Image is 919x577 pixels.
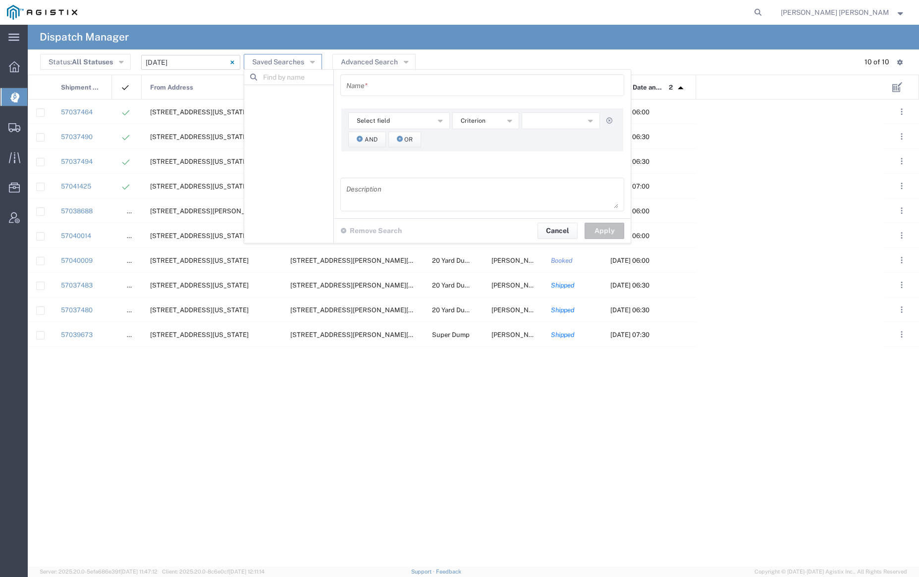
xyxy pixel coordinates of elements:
span: Marco Martinez [491,257,545,264]
span: Super Dump [432,331,470,338]
span: [DATE] 12:11:14 [229,569,265,575]
span: Antione Terrell [491,306,545,314]
span: Kayte Bray Dogali [781,7,889,18]
button: Select field [348,112,450,129]
button: ... [895,179,909,193]
span: 3600 Adobe Rd, Petaluma, California, 94954, United States [150,282,249,289]
span: 901 Bailey Rd, Pittsburg, California, 94565, United States [290,306,442,314]
h4: Dispatch Manager [40,25,129,49]
a: 57037490 [61,133,93,141]
button: Criterion [452,112,519,129]
a: 57037483 [61,282,93,289]
input: Find by name [257,70,354,85]
span: Or [404,135,413,144]
button: ... [895,105,909,119]
img: arrow-dropup.svg [673,80,689,96]
a: 57041425 [61,183,91,190]
span: All Statuses [72,58,113,66]
span: 4801 Oakport St, Oakland, California, 94601, United States [150,257,249,264]
span: 3600 Adobe Rd, Petaluma, California, 94954, United States [150,306,249,314]
span: 20 Yard Dump Truck [432,282,493,289]
span: 10/07/2025, 06:00 [610,257,649,264]
span: 901 Bailey Rd, Pittsburg, California, 94565, United States [290,282,442,289]
span: 3600 Adobe Rd, Petaluma, California, 94954, United States [150,133,249,141]
span: . . . [901,131,903,143]
span: [DATE] 11:47:12 [120,569,158,575]
span: Pickup Date and Time [610,75,665,100]
span: . . . [901,304,903,316]
button: Or [388,132,422,147]
button: ... [895,253,909,267]
span: Server: 2025.20.0-5efa686e39f [40,569,158,575]
span: Otha Liggins [491,282,545,289]
span: And [365,135,378,144]
button: ... [895,303,909,317]
a: 57039673 [61,331,93,338]
span: 3600 Adobe Rd, Petaluma, California, 94954, United States [150,158,249,165]
div: 10 of 10 [865,57,889,67]
span: Shipped [551,306,575,314]
button: ... [895,130,909,144]
span: 7525 CA-116, Forestville, California, 95436, United States [150,183,249,190]
span: . . . [901,254,903,266]
button: Cancel [538,223,578,239]
span: . . . [901,230,903,241]
span: 10/07/2025, 07:30 [610,331,649,338]
span: 4801 Oakport St, Oakland, California, 94601, United States [150,232,249,240]
a: 57038688 [61,207,93,215]
span: Shipment No. [61,75,101,100]
span: . . . [901,205,903,217]
span: Booked [551,257,573,264]
a: 57040014 [61,232,91,240]
span: Criterion [461,116,486,126]
span: . . . [901,279,903,291]
span: Shipped [551,331,575,338]
span: 10/07/2025, 06:30 [610,282,649,289]
span: . . . [901,329,903,340]
button: Advanced Search [332,54,416,70]
button: ... [895,328,909,341]
a: Feedback [436,569,461,575]
span: 20 Yard Dump Truck [432,306,493,314]
button: Status:All Statuses [40,54,131,70]
span: 480 Amador St Pier 92, San Francisco, California, 94124, United States [150,207,302,215]
span: Select field [357,116,390,126]
span: 20 Yard Dump Truck [432,257,493,264]
span: 10/07/2025, 06:30 [610,306,649,314]
span: 1601 Dixon Landing Rd, Milpitas, California, 95035, United States [290,257,442,264]
button: And [348,132,386,147]
span: . . . [901,180,903,192]
button: Saved Searches [244,54,322,70]
span: Client: 2025.20.0-8c6e0cf [162,569,265,575]
a: 57037494 [61,158,93,165]
span: 308 Stockton Ave, San Jose, California, 95126, United States [150,108,249,116]
span: Shipped [551,282,575,289]
a: Support [411,569,436,575]
button: [PERSON_NAME] [PERSON_NAME] [780,6,905,18]
span: From Address [150,75,193,100]
span: 2 [669,75,673,100]
span: Luis Cervantes [491,331,545,338]
span: . . . [901,106,903,118]
img: icon [120,83,130,93]
span: . . . [901,155,903,167]
button: ... [895,278,909,292]
span: 3500 Petaluma Hill Rd, Santa Rosa, California, United States [290,331,442,338]
button: ... [895,204,909,218]
button: ... [895,154,909,168]
span: Copyright © [DATE]-[DATE] Agistix Inc., All Rights Reserved [755,568,907,576]
a: 57040009 [61,257,93,264]
img: logo [7,5,77,20]
span: 3600 Adobe Rd, Petaluma, California, 94954, United States [150,331,249,338]
button: ... [895,229,909,242]
a: 57037464 [61,108,93,116]
a: 57037480 [61,306,93,314]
